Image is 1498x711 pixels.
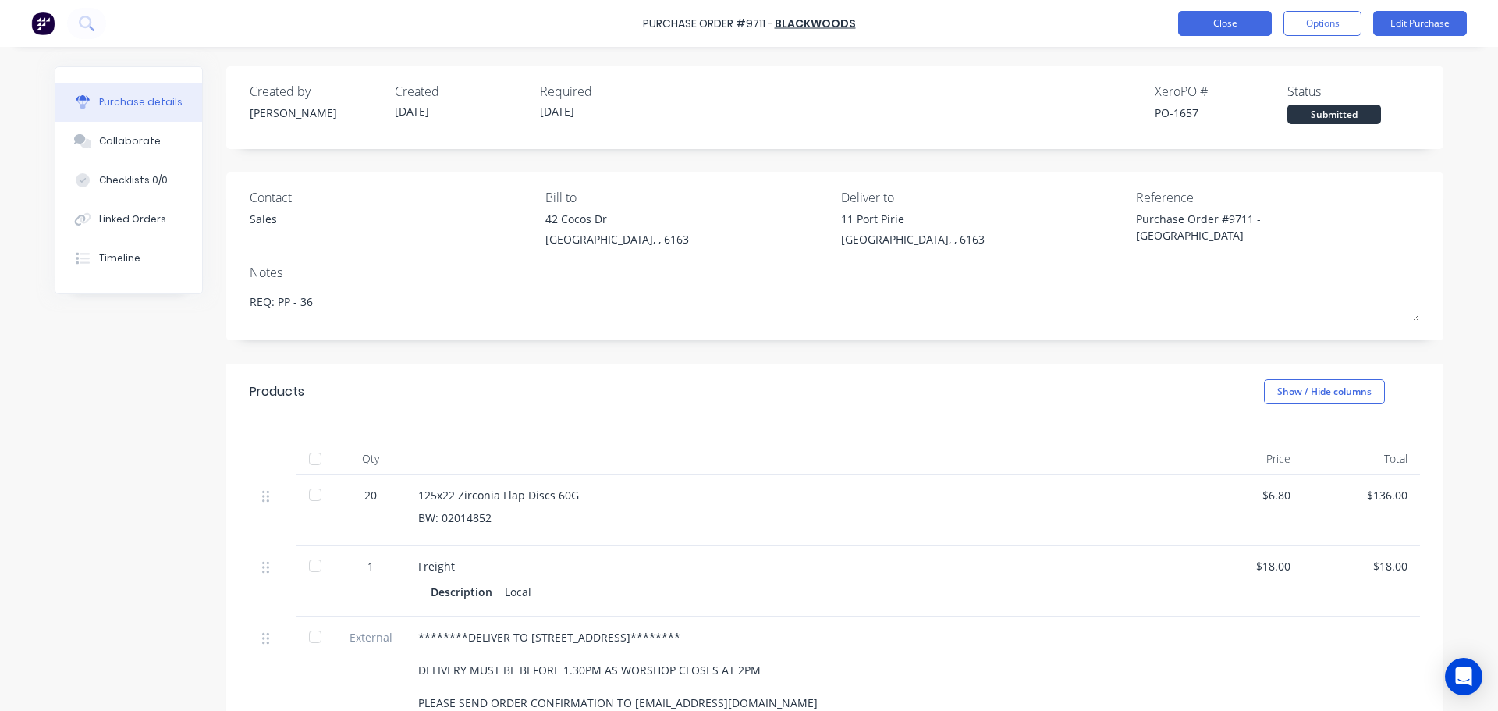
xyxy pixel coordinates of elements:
button: Show / Hide columns [1264,379,1385,404]
button: Purchase details [55,83,202,122]
button: Linked Orders [55,200,202,239]
div: Checklists 0/0 [99,173,168,187]
div: Freight [418,558,1173,574]
button: Checklists 0/0 [55,161,202,200]
img: Factory [31,12,55,35]
div: Reference [1136,188,1420,207]
div: Local [505,581,531,603]
div: Collaborate [99,134,161,148]
div: BW: 02014852 [418,510,1173,526]
textarea: Purchase Order #9711 - [GEOGRAPHIC_DATA] [1136,211,1331,246]
div: Contact [250,188,534,207]
button: Timeline [55,239,202,278]
div: Timeline [99,251,140,265]
div: ********DELIVER TO [STREET_ADDRESS]******** DELIVERY MUST BE BEFORE 1.30PM AS WORSHOP CLOSES AT 2... [418,629,1173,711]
div: $136.00 [1315,487,1407,503]
button: Edit Purchase [1373,11,1467,36]
button: Options [1283,11,1361,36]
div: [GEOGRAPHIC_DATA], , 6163 [841,231,985,247]
div: Status [1287,82,1420,101]
div: $18.00 [1198,558,1290,574]
div: $6.80 [1198,487,1290,503]
div: 125x22 Zirconia Flap Discs 60G [418,487,1173,503]
div: Purchase Order #9711 - [643,16,773,32]
div: Required [540,82,673,101]
div: Linked Orders [99,212,166,226]
div: [GEOGRAPHIC_DATA], , 6163 [545,231,689,247]
div: Xero PO # [1155,82,1287,101]
a: BLACKWOODS [775,16,856,31]
div: Deliver to [841,188,1125,207]
span: External [348,629,393,645]
div: Created [395,82,527,101]
div: Open Intercom Messenger [1445,658,1482,695]
button: Collaborate [55,122,202,161]
button: Close [1178,11,1272,36]
div: $18.00 [1315,558,1407,574]
div: Sales [250,211,277,227]
div: Description [431,581,505,603]
div: Submitted [1287,105,1381,124]
textarea: REQ: PP - 36 [250,286,1420,321]
div: [PERSON_NAME] [250,105,382,121]
div: 11 Port Pirie [841,211,985,227]
div: Bill to [545,188,829,207]
div: PO-1657 [1155,105,1287,121]
div: Purchase details [99,95,183,109]
div: Created by [250,82,382,101]
div: Total [1303,443,1420,475]
div: 20 [348,487,393,503]
div: Price [1186,443,1303,475]
div: 1 [348,558,393,574]
div: Products [250,382,304,401]
div: 42 Cocos Dr [545,211,689,227]
div: Qty [335,443,406,475]
div: Notes [250,263,1420,282]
